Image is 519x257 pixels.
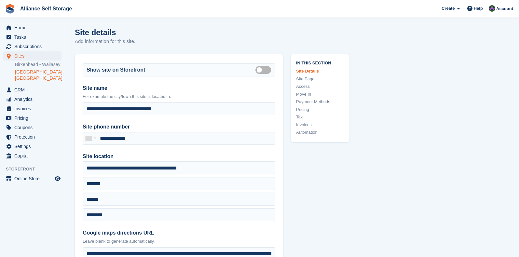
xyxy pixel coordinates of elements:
a: menu [3,51,61,61]
p: Add information for this site. [75,38,135,45]
img: Romilly Norton [489,5,495,12]
span: Home [14,23,53,32]
h1: Site details [75,28,135,37]
span: Pricing [14,114,53,123]
span: Create [442,5,455,12]
a: menu [3,142,61,151]
a: menu [3,85,61,94]
a: Site Page [296,76,344,82]
a: Access [296,83,344,90]
span: Settings [14,142,53,151]
label: Site location [83,153,275,160]
label: Site name [83,84,275,92]
a: menu [3,123,61,132]
a: Move In [296,91,344,98]
a: menu [3,174,61,183]
a: Tax [296,114,344,120]
a: menu [3,33,61,42]
a: menu [3,114,61,123]
span: Account [496,6,513,12]
a: Automation [296,129,344,136]
span: Online Store [14,174,53,183]
a: menu [3,42,61,51]
a: Invoices [296,122,344,128]
span: Analytics [14,95,53,104]
a: Site Details [296,68,344,74]
p: Leave blank to generate automatically. [83,238,275,245]
label: Is public [255,69,274,70]
span: Invoices [14,104,53,113]
span: Coupons [14,123,53,132]
label: Google maps directions URL [83,229,275,237]
span: Sites [14,51,53,61]
a: menu [3,132,61,142]
label: Show site on Storefront [87,66,145,74]
a: menu [3,23,61,32]
a: menu [3,104,61,113]
span: Subscriptions [14,42,53,51]
span: Protection [14,132,53,142]
a: Preview store [54,175,61,183]
p: For example the city/town this site is located in. [83,93,275,100]
span: Tasks [14,33,53,42]
label: Site phone number [83,123,275,131]
a: Birkenhead - Wallasey [15,61,61,68]
a: menu [3,95,61,104]
img: stora-icon-8386f47178a22dfd0bd8f6a31ec36ba5ce8667c1dd55bd0f319d3a0aa187defe.svg [5,4,15,14]
a: [GEOGRAPHIC_DATA], [GEOGRAPHIC_DATA] [15,69,61,81]
a: Payment Methods [296,99,344,105]
a: Pricing [296,106,344,113]
span: CRM [14,85,53,94]
span: Storefront [6,166,65,172]
span: Help [474,5,483,12]
a: menu [3,151,61,160]
a: Alliance Self Storage [18,3,75,14]
span: Capital [14,151,53,160]
span: In this section [296,60,344,66]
